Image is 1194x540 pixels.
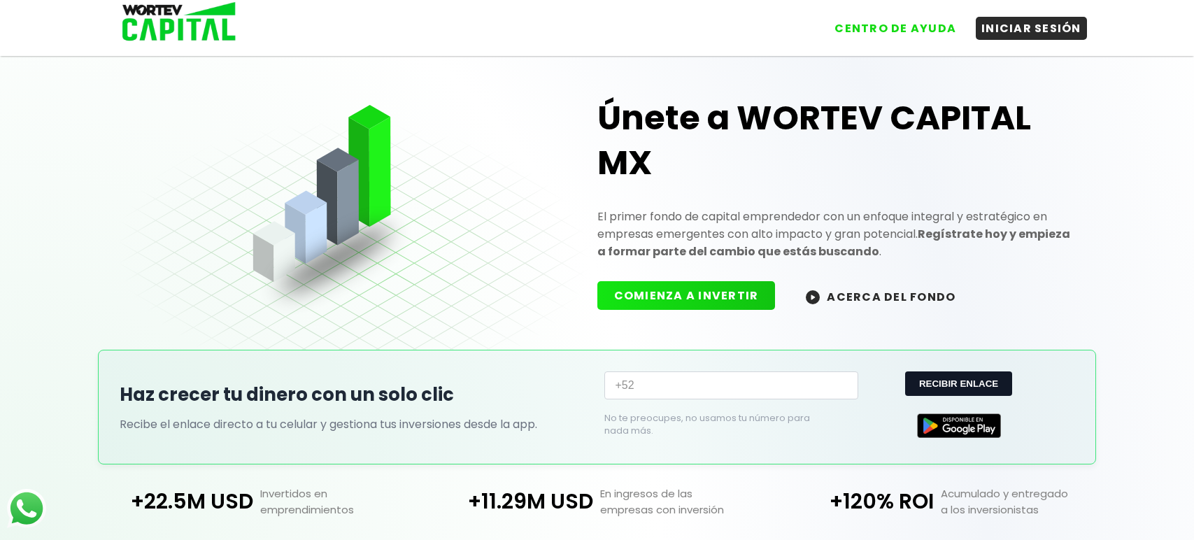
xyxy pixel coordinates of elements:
img: logos_whatsapp-icon.242b2217.svg [7,489,46,528]
a: CENTRO DE AYUDA [815,6,962,40]
button: INICIAR SESIÓN [976,17,1087,40]
strong: Regístrate hoy y empieza a formar parte del cambio que estás buscando [597,226,1070,260]
h2: Haz crecer tu dinero con un solo clic [120,381,590,408]
p: Acumulado y entregado a los inversionistas [934,485,1107,518]
button: CENTRO DE AYUDA [829,17,962,40]
p: +120% ROI [767,485,934,518]
h1: Únete a WORTEV CAPITAL MX [597,96,1075,185]
a: INICIAR SESIÓN [962,6,1087,40]
p: +11.29M USD [427,485,593,518]
p: No te preocupes, no usamos tu número para nada más. [604,412,836,437]
p: Recibe el enlace directo a tu celular y gestiona tus inversiones desde la app. [120,415,590,433]
p: Invertidos en emprendimientos [253,485,427,518]
img: wortev-capital-acerca-del-fondo [806,290,820,304]
button: COMIENZA A INVERTIR [597,281,776,310]
img: Google Play [917,413,1001,438]
a: COMIENZA A INVERTIR [597,287,790,304]
p: +22.5M USD [87,485,253,518]
button: RECIBIR ENLACE [905,371,1012,396]
button: ACERCA DEL FONDO [789,281,972,311]
p: En ingresos de las empresas con inversión [593,485,767,518]
p: El primer fondo de capital emprendedor con un enfoque integral y estratégico en empresas emergent... [597,208,1075,260]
